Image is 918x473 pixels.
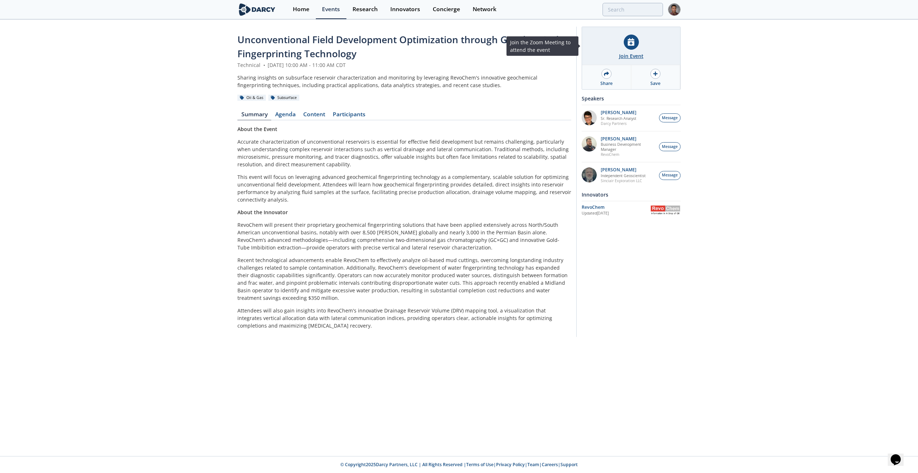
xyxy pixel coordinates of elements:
span: Message [662,172,678,178]
a: RevoChem Updated[DATE] RevoChem [582,204,681,216]
span: Message [662,144,678,150]
img: 790b61d6-77b3-4134-8222-5cb555840c93 [582,167,597,183]
a: Content [299,112,329,120]
p: Sinclair Exploration LLC [601,178,646,183]
p: Darcy Partners [601,121,636,126]
p: Sr. Research Analyst [601,116,636,121]
p: Independent Geoscientist [601,173,646,178]
div: Sharing insights on subsurface reservoir characterization and monitoring by leveraging RevoChem's... [237,74,571,89]
p: Accurate characterization of unconventional reservoirs is essential for effective field developme... [237,138,571,168]
p: This event will focus on leveraging advanced geochemical fingerprinting technology as a complemen... [237,173,571,203]
img: logo-wide.svg [237,3,277,16]
a: Team [527,461,539,468]
p: [PERSON_NAME] [601,136,655,141]
img: pfbUXw5ZTiaeWmDt62ge [582,110,597,125]
a: Terms of Use [466,461,494,468]
p: RevoChem [601,152,655,157]
div: Technical [DATE] 10:00 AM - 11:00 AM CDT [237,61,571,69]
div: Speakers [582,92,681,105]
img: 2k2ez1SvSiOh3gKHmcgF [582,136,597,152]
a: Agenda [271,112,299,120]
div: Research [353,6,378,12]
p: RevoChem will present their proprietary geochemical fingerprinting solutions that have been appli... [237,221,571,251]
div: Home [293,6,309,12]
span: • [262,62,266,68]
p: [PERSON_NAME] [601,110,636,115]
p: Recent technological advancements enable RevoChem to effectively analyze oil-based mud cuttings, ... [237,256,571,302]
div: Events [322,6,340,12]
div: Save [650,80,660,87]
a: Support [560,461,578,468]
div: Innovators [390,6,420,12]
div: RevoChem [582,204,650,211]
span: Unconventional Field Development Optimization through Geochemical Fingerprinting Technology [237,33,559,60]
p: [PERSON_NAME] [601,167,646,172]
div: Oil & Gas [237,95,266,101]
iframe: chat widget [888,444,911,466]
button: Message [659,142,681,151]
div: Concierge [433,6,460,12]
a: Participants [329,112,369,120]
img: RevoChem [650,206,681,215]
a: Careers [542,461,558,468]
button: Message [659,113,681,122]
input: Advanced Search [603,3,663,16]
a: Privacy Policy [496,461,525,468]
div: Network [473,6,496,12]
strong: About the Event [237,126,277,132]
div: Subsurface [268,95,299,101]
p: Business Development Manager [601,142,655,152]
div: Join Event [619,52,644,60]
div: Share [600,80,613,87]
a: Summary [237,112,271,120]
div: Updated [DATE] [582,211,650,216]
strong: About the Innovator [237,209,288,216]
button: Message [659,171,681,180]
img: Profile [668,3,681,16]
p: Attendees will also gain insights into RevoChem's innovative Drainage Reservoir Volume (DRV) mapp... [237,307,571,329]
span: Message [662,115,678,121]
div: Innovators [582,188,681,201]
p: © Copyright 2025 Darcy Partners, LLC | All Rights Reserved | | | | | [193,461,725,468]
